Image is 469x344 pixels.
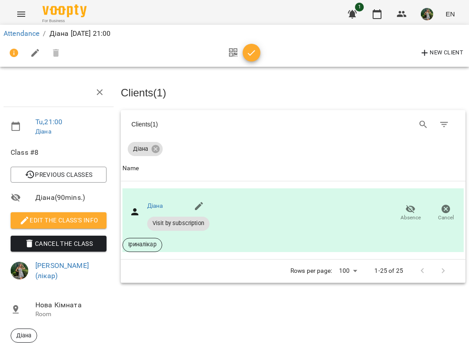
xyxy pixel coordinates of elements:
[290,267,332,275] p: Rows per page:
[446,9,455,19] span: EN
[128,145,153,153] span: Діана
[122,163,139,174] div: Sort
[35,261,89,280] a: [PERSON_NAME] (лікар)
[35,118,62,126] a: Tu , 21:00
[400,214,421,222] span: Absence
[128,142,163,156] div: Діана
[11,332,37,340] span: Діана
[11,329,37,343] div: Діана
[4,28,465,39] nav: breadcrumb
[413,114,434,135] button: Search
[355,3,364,11] span: 1
[121,110,465,138] div: Table Toolbar
[122,163,139,174] div: Name
[434,114,455,135] button: Filter
[11,167,107,183] button: Previous Classes
[11,212,107,228] button: Edit the class's Info
[419,48,463,58] span: New Client
[35,310,107,319] p: Room
[442,6,458,22] button: EN
[4,29,39,38] a: Attendance
[35,300,107,310] span: Нова Кімната
[35,128,51,135] a: Діана
[18,215,99,226] span: Edit the class's Info
[131,120,285,129] div: Clients ( 1 )
[336,264,360,277] div: 100
[147,219,210,227] span: Visit by subscription
[374,267,403,275] p: 1-25 of 25
[121,87,465,99] h3: Clients ( 1 )
[18,238,99,249] span: Cancel the class
[123,241,161,248] span: Іриналікар
[147,202,163,209] a: Діана
[11,147,107,158] span: Class #8
[11,262,28,279] img: 37cdd469de536bb36379b41cc723a055.jpg
[428,201,464,226] button: Cancel
[11,4,32,25] button: Menu
[393,201,428,226] button: Absence
[43,28,46,39] li: /
[417,46,465,60] button: New Client
[42,18,87,24] span: For Business
[18,169,99,180] span: Previous Classes
[11,236,107,252] button: Cancel the class
[438,214,454,222] span: Cancel
[35,192,107,203] span: Діана ( 90 mins. )
[421,8,433,20] img: 37cdd469de536bb36379b41cc723a055.jpg
[50,28,111,39] p: Діана [DATE] 21:00
[42,4,87,17] img: Voopty Logo
[122,163,464,174] span: Name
